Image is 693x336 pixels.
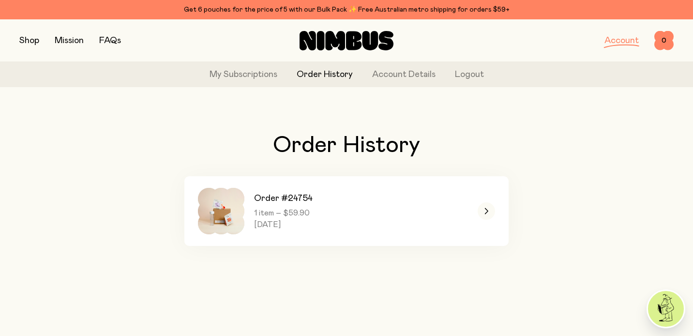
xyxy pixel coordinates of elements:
a: Mission [55,36,84,45]
a: Order #247541 item – $59.90[DATE] [184,176,509,246]
a: Order History [297,68,353,81]
span: [DATE] [254,220,313,229]
a: FAQs [99,36,121,45]
a: Account [604,36,639,45]
h2: Order History [184,134,509,157]
h3: Order #24754 [254,193,313,204]
img: agent [648,291,684,327]
span: 1 item – $59.90 [254,208,313,218]
div: Get 6 pouches for the price of 5 with our Bulk Pack ✨ Free Australian metro shipping for orders $59+ [19,4,674,15]
a: Account Details [372,68,436,81]
button: Logout [455,68,484,81]
a: My Subscriptions [210,68,277,81]
button: 0 [654,31,674,50]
